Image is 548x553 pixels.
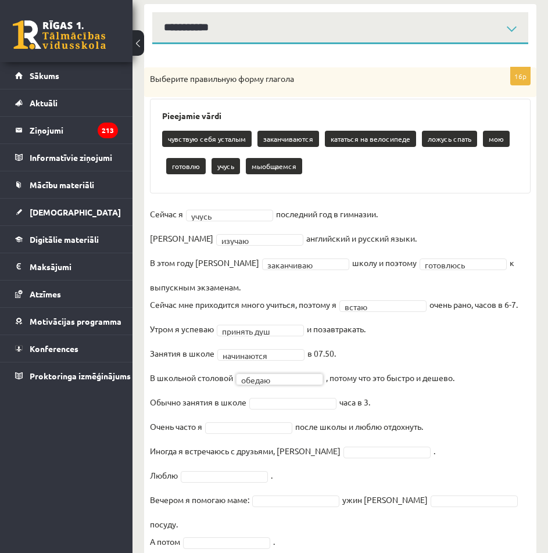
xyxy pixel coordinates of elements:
[150,296,336,313] p: Сейчас мне приходится много учиться, поэтому я
[30,70,59,81] span: Sākums
[150,73,472,85] p: Выберите правильную форму глагола
[15,335,118,362] a: Konferences
[30,179,94,190] span: Mācību materiāli
[262,258,349,270] a: заканчиваю
[425,259,491,271] span: готовлюсь
[483,131,510,147] p: мою
[217,349,305,361] a: начинаются
[15,144,118,171] a: Informatīvie ziņojumi
[150,254,259,271] p: В этом году [PERSON_NAME]
[267,259,334,271] span: заканчиваю
[216,234,303,246] a: изучаю
[166,158,206,174] p: готовлю
[150,320,214,337] p: Утром я успеваю
[15,171,118,198] a: Mācību materiāli
[241,374,307,386] span: обедаю
[15,362,118,389] a: Proktoringa izmēģinājums
[345,301,411,313] span: встаю
[15,199,118,225] a: [DEMOGRAPHIC_DATA]
[223,350,289,361] span: начинаются
[15,253,118,280] a: Maksājumi
[217,325,304,336] a: принять душ
[150,533,180,550] p: А потом
[510,67,531,85] p: 16p
[150,369,233,386] p: В школьной столовой
[30,144,118,171] legend: Informatīvie ziņojumi
[30,117,118,143] legend: Ziņojumi
[150,466,178,484] p: Люблю
[339,300,427,312] a: встаю
[30,371,131,381] span: Proktoringa izmēģinājums
[30,289,61,299] span: Atzīmes
[150,229,213,247] p: [PERSON_NAME]
[150,418,202,435] p: Очень часто я
[30,316,121,326] span: Motivācijas programma
[150,393,246,411] p: Обычно занятия в школе
[15,89,118,116] a: Aktuāli
[222,325,288,337] span: принять душ
[212,158,240,174] p: учусь
[325,131,416,147] p: кататься на велосипеде
[246,158,302,174] p: мыобщаемся
[150,491,249,508] p: Вечером я помогаю маме:
[162,111,518,121] h3: Pieejamie vārdi
[15,226,118,253] a: Digitālie materiāli
[30,343,78,354] span: Konferences
[13,20,106,49] a: Rīgas 1. Tālmācības vidusskola
[221,235,288,246] span: изучаю
[15,308,118,335] a: Motivācijas programma
[15,62,118,89] a: Sākums
[422,131,477,147] p: ложусь спать
[162,131,252,147] p: чувствую себя усталым
[15,117,118,143] a: Ziņojumi213
[257,131,319,147] p: заканчиваются
[30,98,58,108] span: Aktuāli
[191,210,257,222] span: учусь
[150,344,214,362] p: Занятия в школе
[30,234,99,245] span: Digitālie materiāli
[236,374,323,385] a: обедаю
[30,253,118,280] legend: Maksājumi
[15,281,118,307] a: Atzīmes
[150,205,183,222] p: Сейчас я
[420,258,507,270] a: готовлюсь
[98,123,118,138] i: 213
[30,207,121,217] span: [DEMOGRAPHIC_DATA]
[150,442,341,459] p: Иногда я встречаюсь с друзьями, [PERSON_NAME]
[186,210,273,221] a: учусь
